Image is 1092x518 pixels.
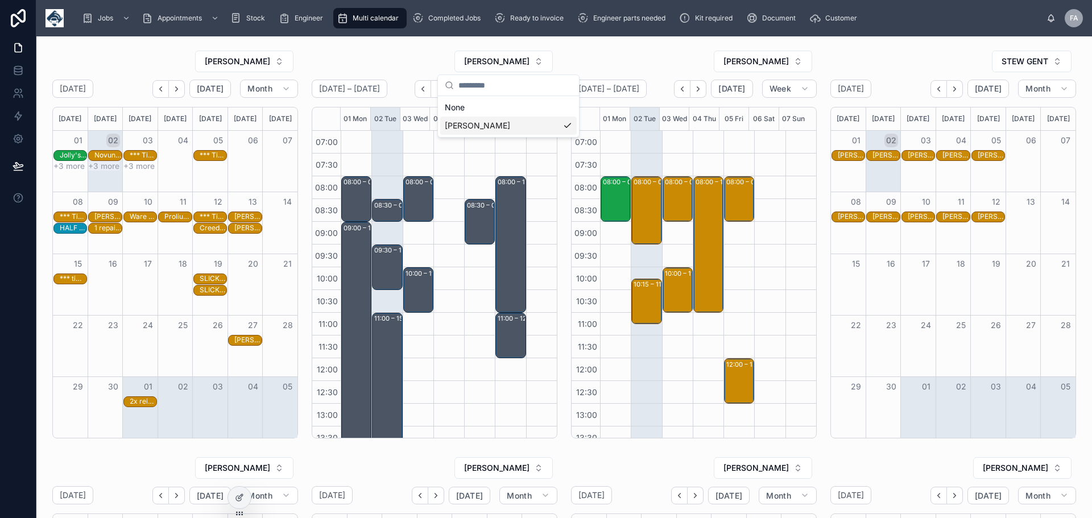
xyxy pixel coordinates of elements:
div: 10:00 – 11:00 [404,268,433,312]
button: 16 [884,257,898,271]
button: 10 [919,195,933,209]
span: Month [247,84,272,94]
button: 06 Sat [753,107,775,130]
span: [PERSON_NAME] [205,462,270,474]
span: Month [1025,491,1050,501]
button: 21 [1059,257,1073,271]
div: 08:00 – 09:30 [632,177,661,244]
div: Ware Construction South West Limited - 1x deinstall - 1xde/re - timed 8am [GEOGRAPHIC_DATA] TA4 2DG [130,212,156,221]
button: 24 [919,318,933,332]
button: 02 [176,380,190,393]
div: 10:00 – 11:00 [663,268,692,312]
button: 05 [1059,380,1073,393]
div: [PERSON_NAME] Nationwide Distribution Ltd - 00322006 - x2 E17PAR-E12PAR - Vt101 _ DIGIDL Issue - ... [234,212,261,221]
button: 01 Mon [344,107,367,130]
div: 02 Tue [374,107,396,130]
span: Ready to invoice [510,14,564,23]
button: 26 [211,318,225,332]
span: Engineer [295,14,323,23]
button: Next [947,487,963,504]
div: [PERSON_NAME] Cleansing Ltd - 00322418 - TN360 CAMERAS X 107 DVR X 107 C20 IPC CONNECTED 46000056... [908,212,934,221]
h2: [DATE] – [DATE] [578,83,639,94]
span: 09:00 [312,228,341,238]
button: 02 [954,380,968,393]
div: 09:30 – 10:30 [374,245,418,256]
button: 17 [141,257,155,271]
div: 08:00 – 09:00 [406,176,450,188]
button: [DATE] [967,487,1009,505]
a: Customer [806,8,865,28]
button: 29 [849,380,863,393]
div: Glanville Cleansing Ltd - 00322418 - TN360 CAMERAS X 107 DVR X 107 C20 IPC CONNECTED 4600005647 g... [942,150,969,160]
span: [DATE] [197,84,224,94]
a: Ready to invoice [491,8,572,28]
div: [PERSON_NAME] Cleansing Ltd - 00322418 - TN360 CAMERAS X 107 DVR X 107 C20 IPC CONNECTED 46000056... [838,151,864,160]
span: Kit required [695,14,733,23]
button: 22 [71,318,85,332]
div: 11:00 – 12:00 [496,313,525,358]
div: 08:00 – 09:30 [634,176,679,188]
button: 14 [1059,195,1073,209]
span: Customer [825,14,857,23]
button: Select Button [195,457,293,479]
span: Month [507,491,532,501]
div: 11:00 – 15:30 [373,313,402,517]
span: [DATE] [456,491,483,501]
div: Jolly's Drinks Ltd - 00323845 - 2x deinstall - SALTASH PL12 6LX [60,150,86,160]
span: Appointments [158,14,202,23]
button: 08 [71,195,85,209]
div: 08:30 – 09:00 [374,200,419,211]
span: FA [1070,14,1078,23]
div: [PERSON_NAME] Westward Group Ltd - 00323928 - 1x deinstall - 1x reinstall - SALTASH PL12 6LX [94,212,121,221]
div: 08:00 – 11:00 [498,176,540,188]
button: 04 [246,380,260,393]
button: Back [412,487,428,504]
div: [DATE] [973,107,1004,130]
span: Jobs [98,14,113,23]
button: Back [930,80,947,98]
div: Parsons Nationwide Distribution Ltd - 00322005 - 3x repair / W300 / BA09 / T27 - EX5 2DG [234,223,261,233]
div: Glanville Cleansing Ltd - 00322418 - TN360 CAMERAS X 107 DVR X 107 C20 IPC CONNECTED 4600005647 g... [978,212,1004,222]
button: 03 [919,134,933,147]
span: [DATE] [197,491,224,501]
div: 08:00 – 11:00 [694,177,723,312]
div: 09:00 – 17:00 [344,222,387,234]
span: 09:30 [572,251,600,260]
button: 14 [281,195,295,209]
button: 22 [849,318,863,332]
div: Creedy Carver Ltd - 00323894 - 1X Repair - WF24 ECC 765460 15503986622248A - EX17 4AE [200,223,226,233]
div: None [440,98,577,117]
button: Select Button [714,457,812,479]
div: [PERSON_NAME] Cleansing Ltd - 00322418 - TN360 CAMERAS X 107 DVR X 107 C20 IPC CONNECTED 46000056... [942,212,969,221]
button: 23 [884,318,898,332]
span: Stock [246,14,265,23]
span: 08:30 [572,205,600,215]
div: Novuna Vehicle Services Ltd - 00323703 - 1x reinstall - YE72RHO - Bideford EX39 1BH [94,150,121,160]
button: 07 [281,134,295,147]
div: [DATE] [55,107,86,130]
span: [DATE] [975,84,1002,94]
div: [DATE] [868,107,899,130]
button: 03 [141,134,155,147]
button: 18 [176,257,190,271]
a: Engineer [275,8,331,28]
div: [PERSON_NAME] Cleansing Ltd - 00322418 - TN360 CAMERAS X 107 DVR X 107 C20 IPC CONNECTED 46000056... [908,151,934,160]
div: 04 Thu [433,107,457,130]
div: [DATE] [160,107,191,130]
span: [PERSON_NAME] [205,56,270,67]
button: Select Button [195,51,293,72]
div: 11:00 – 15:30 [374,313,416,324]
div: [DATE] [1043,107,1074,130]
div: [DATE] [90,107,121,130]
span: 07:30 [313,160,341,169]
a: Stock [227,8,273,28]
button: 06 [1024,134,1038,147]
div: 08:30 – 09:30 [465,200,494,244]
button: Next [428,487,444,504]
span: Month [1025,84,1050,94]
div: *** Timed 8am appointment *** Canal & River Trust - 1x re-visit FWR MK67 XXM Sap order: 763652 - ... [130,150,156,160]
a: Jobs [78,8,136,28]
button: 15 [849,257,863,271]
button: 01 [919,380,933,393]
div: [DATE] [833,107,864,130]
